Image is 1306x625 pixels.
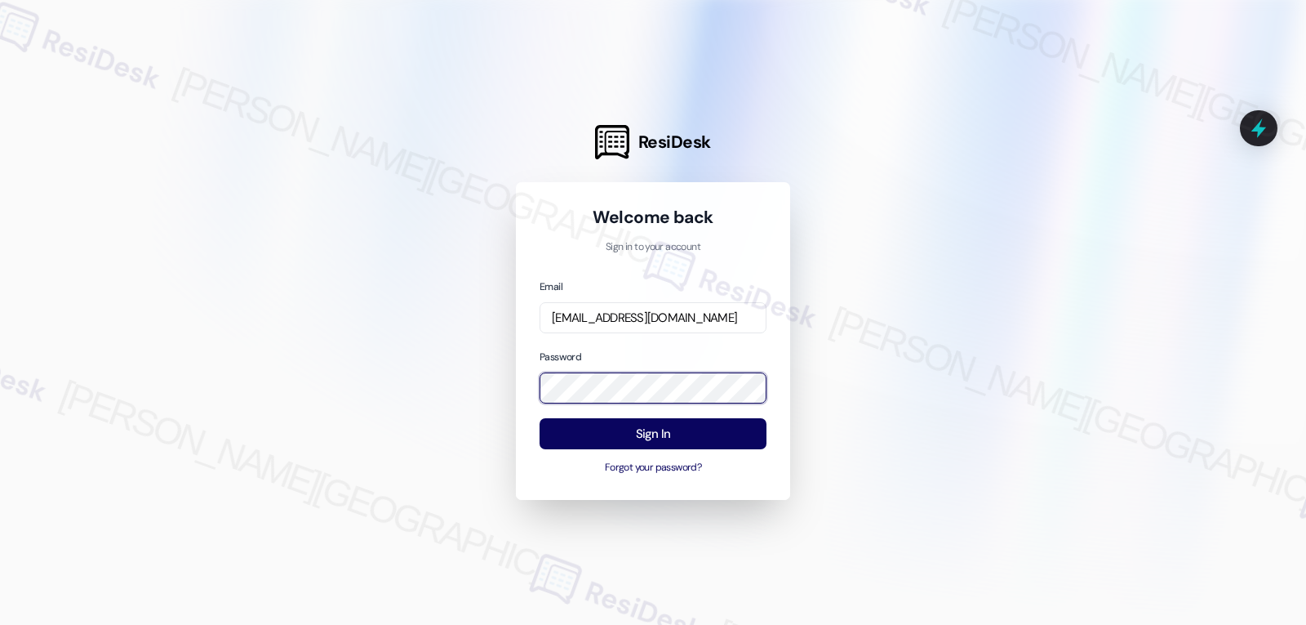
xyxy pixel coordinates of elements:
span: ResiDesk [638,131,711,154]
p: Sign in to your account [540,240,766,255]
img: ResiDesk Logo [595,125,629,159]
input: name@example.com [540,302,766,334]
button: Sign In [540,418,766,450]
label: Email [540,280,562,293]
label: Password [540,350,581,364]
h1: Welcome back [540,206,766,229]
button: Forgot your password? [540,461,766,475]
